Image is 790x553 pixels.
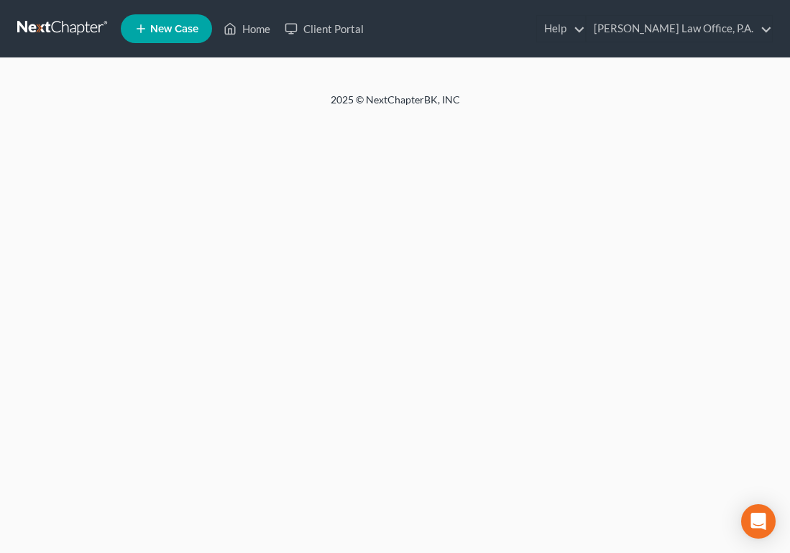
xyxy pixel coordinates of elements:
a: [PERSON_NAME] Law Office, P.A. [587,16,772,42]
a: Client Portal [277,16,371,42]
new-legal-case-button: New Case [121,14,212,43]
div: 2025 © NextChapterBK, INC [50,93,740,118]
a: Help [537,16,585,42]
div: Open Intercom Messenger [741,504,776,539]
a: Home [216,16,277,42]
